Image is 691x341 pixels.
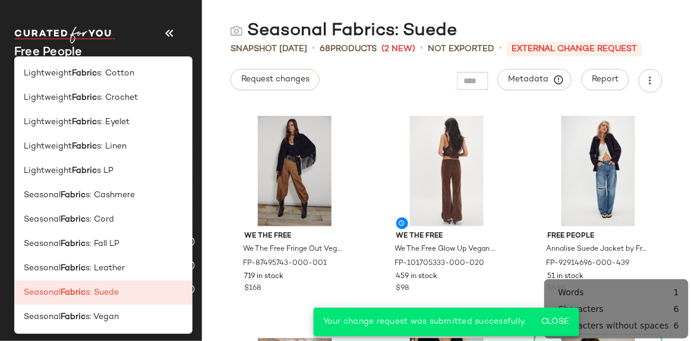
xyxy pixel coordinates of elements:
b: Fabric [72,165,97,177]
span: Free People [548,231,649,242]
span: $168 [244,283,261,294]
span: (2 New) [381,43,415,55]
p: External Change Request [507,42,642,56]
b: Fabric [61,262,86,274]
span: s LP [97,165,113,177]
b: Fabric [72,116,97,128]
span: s: Cord [86,213,114,226]
span: Not Exported [428,43,494,55]
b: Fabric [72,140,97,153]
span: We The Free [396,231,497,242]
span: Lightweight [24,165,72,177]
button: Close [536,311,575,333]
b: Fabric [72,67,97,80]
b: Fabric [61,311,86,323]
span: Lightweight [24,116,72,128]
span: s: Cotton [97,67,134,80]
div: Products [320,43,377,55]
span: Seasonal [24,311,61,323]
span: • [312,42,315,56]
img: 92914696_439_h [538,116,658,226]
span: Your change request was submitted successfully. [323,317,526,326]
span: 719 in stock [244,271,283,282]
span: • [499,42,502,56]
div: Seasonal Fabrics: Suede [231,19,457,43]
span: s: Crochet [97,91,138,104]
button: Metadata [498,69,572,90]
span: We The Free Glow Up Vegan Suede Pants at Free People in Brown, Size: US 0 [395,244,496,255]
span: Request changes [241,75,310,84]
span: s: Vegan [86,311,119,323]
span: s: Linen [97,140,127,153]
span: s: Fall LP [86,238,119,250]
button: Request changes [231,69,320,90]
span: Current Company Name [14,46,83,59]
b: Fabric [61,286,86,299]
span: $98 [396,283,409,294]
button: Report [582,69,629,90]
span: We The Free [244,231,345,242]
span: • [420,42,423,56]
span: Seasonal [24,286,61,299]
img: cfy_white_logo.C9jOOHJF.svg [14,27,115,43]
b: Fabric [72,91,97,104]
span: Seasonal [24,238,61,250]
span: Metadata [508,74,562,85]
span: s: Leather [86,262,125,274]
span: 459 in stock [396,271,438,282]
span: FP-87495743-000-001 [243,258,327,269]
span: Lightweight [24,140,72,153]
span: Lightweight [24,91,72,104]
span: Seasonal [24,262,61,274]
span: s: Cashmere [86,189,135,201]
b: Fabric [61,213,86,226]
span: s: Suede [86,286,119,299]
img: 87495743_001_f [235,116,355,226]
span: 68 [320,45,330,53]
span: FP-92914696-000-439 [547,258,630,269]
b: Fabric [61,238,86,250]
span: Annalise Suede Jacket by Free People, Size: XL [547,244,648,255]
span: We The Free Fringe Out Vegan Suede Jacket at Free People in Black, Size: XL [243,244,344,255]
b: Fabric [61,189,86,201]
span: Report [592,75,619,84]
span: Snapshot [DATE] [231,43,307,55]
img: svg%3e [231,25,242,37]
span: FP-101705333-000-020 [395,258,485,269]
span: Seasonal [24,189,61,201]
img: 101705333_020_b [387,116,507,226]
span: s: Eyelet [97,116,130,128]
span: Seasonal [24,213,61,226]
span: Lightweight [24,67,72,80]
span: 51 in stock [548,271,584,282]
span: Close [541,317,570,327]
